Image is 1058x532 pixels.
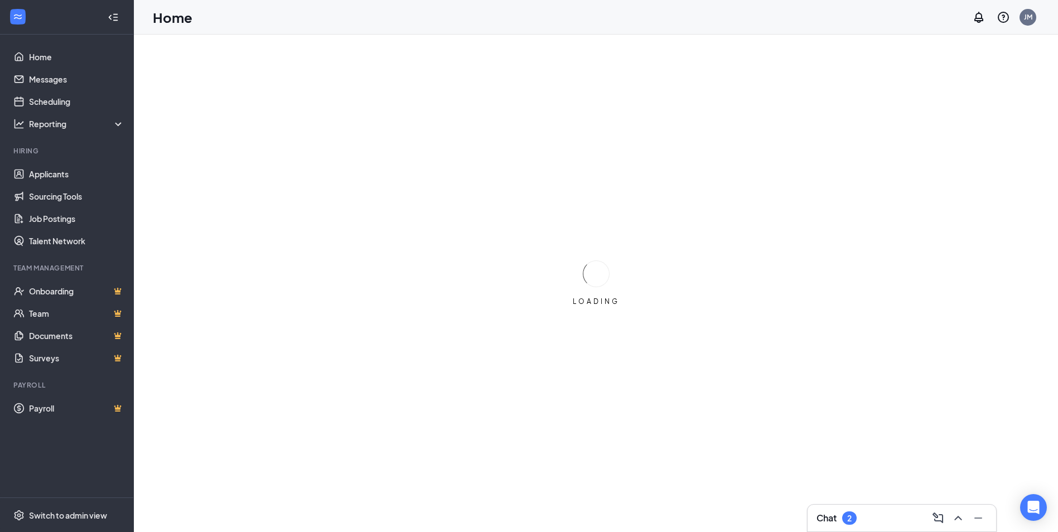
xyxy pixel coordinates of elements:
[972,11,985,24] svg: Notifications
[29,46,124,68] a: Home
[12,11,23,22] svg: WorkstreamLogo
[29,325,124,347] a: DocumentsCrown
[969,509,987,527] button: Minimize
[817,512,837,524] h3: Chat
[29,302,124,325] a: TeamCrown
[847,514,852,523] div: 2
[13,263,122,273] div: Team Management
[997,11,1010,24] svg: QuestionInfo
[29,118,125,129] div: Reporting
[29,397,124,419] a: PayrollCrown
[13,118,25,129] svg: Analysis
[931,511,945,525] svg: ComposeMessage
[108,12,119,23] svg: Collapse
[951,511,965,525] svg: ChevronUp
[13,510,25,521] svg: Settings
[29,68,124,90] a: Messages
[29,347,124,369] a: SurveysCrown
[29,510,107,521] div: Switch to admin view
[29,185,124,207] a: Sourcing Tools
[153,8,192,27] h1: Home
[1020,494,1047,521] div: Open Intercom Messenger
[13,380,122,390] div: Payroll
[29,230,124,252] a: Talent Network
[568,297,624,306] div: LOADING
[1024,12,1032,22] div: JM
[29,280,124,302] a: OnboardingCrown
[949,509,967,527] button: ChevronUp
[929,509,947,527] button: ComposeMessage
[13,146,122,156] div: Hiring
[29,90,124,113] a: Scheduling
[972,511,985,525] svg: Minimize
[29,207,124,230] a: Job Postings
[29,163,124,185] a: Applicants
